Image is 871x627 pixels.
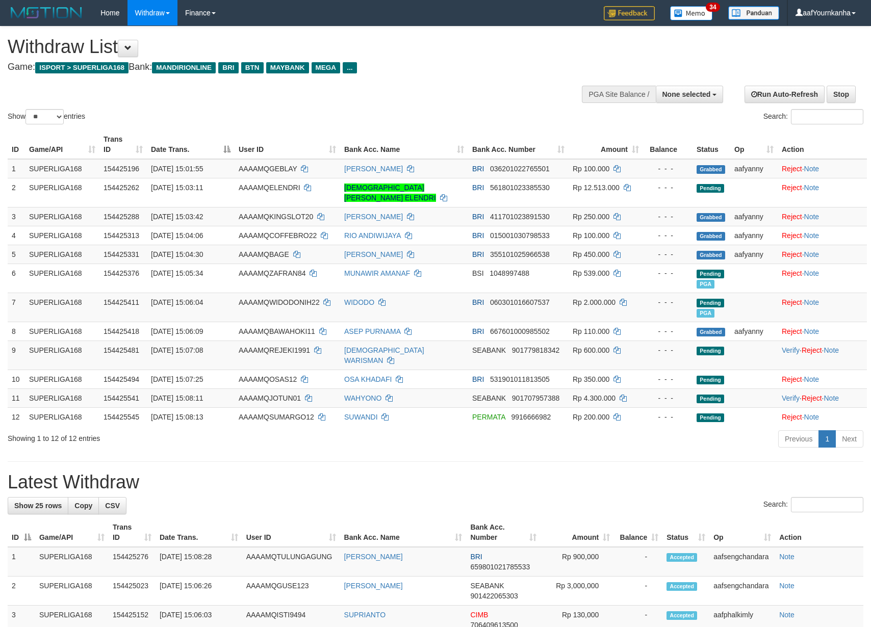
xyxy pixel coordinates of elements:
div: Showing 1 to 12 of 12 entries [8,429,355,443]
span: Copy 1048997488 to clipboard [490,269,529,277]
span: Copy 531901011813505 to clipboard [490,375,550,383]
span: AAAAMQWIDODONIH22 [239,298,320,306]
span: 154425418 [104,327,139,335]
span: Rp 450.000 [573,250,609,258]
a: Reject [802,394,822,402]
td: · · [778,341,867,370]
th: Bank Acc. Name: activate to sort column ascending [340,518,467,547]
th: Game/API: activate to sort column ascending [25,130,99,159]
span: Copy 060301016607537 to clipboard [490,298,550,306]
span: Pending [697,184,724,193]
a: [PERSON_NAME] [344,250,403,258]
a: Verify [782,346,800,354]
td: AAAAMQTULUNGAGUNG [242,547,340,577]
td: 6 [8,264,25,293]
div: - - - [647,345,688,355]
td: · [778,322,867,341]
td: · [778,207,867,226]
span: Rp 250.000 [573,213,609,221]
a: SUPRIANTO [344,611,386,619]
a: Reject [782,298,802,306]
a: Copy [68,497,99,514]
span: [DATE] 15:07:25 [151,375,203,383]
td: SUPERLIGA168 [25,226,99,245]
th: Amount: activate to sort column ascending [541,518,614,547]
span: Rp 100.000 [573,231,609,240]
td: SUPERLIGA168 [25,388,99,407]
a: Stop [827,86,856,103]
span: Copy 9916666982 to clipboard [511,413,551,421]
td: 8 [8,322,25,341]
span: Rp 2.000.000 [573,298,616,306]
span: PERMATA [472,413,505,421]
span: Rp 600.000 [573,346,609,354]
td: aafyanny [730,207,778,226]
div: - - - [647,412,688,422]
img: Feedback.jpg [604,6,655,20]
td: 154425276 [109,547,156,577]
span: BTN [241,62,264,73]
td: 154425023 [109,577,156,606]
span: CSV [105,502,120,510]
div: - - - [647,297,688,307]
span: AAAAMQOSAS12 [239,375,297,383]
span: AAAAMQKINGSLOT20 [239,213,313,221]
div: - - - [647,164,688,174]
span: [DATE] 15:06:04 [151,298,203,306]
span: Rp 350.000 [573,375,609,383]
span: AAAAMQCOFFEBRO22 [239,231,317,240]
span: BRI [472,184,484,192]
td: · [778,245,867,264]
span: Grabbed [697,165,725,174]
span: [DATE] 15:05:34 [151,269,203,277]
a: WAHYONO [344,394,381,402]
span: Rp 110.000 [573,327,609,335]
span: ... [343,62,356,73]
span: [DATE] 15:01:55 [151,165,203,173]
td: 1 [8,547,35,577]
a: Note [804,375,819,383]
a: Note [824,346,839,354]
span: Pending [697,299,724,307]
span: [DATE] 15:04:06 [151,231,203,240]
a: Run Auto-Refresh [745,86,825,103]
th: Balance [643,130,693,159]
td: SUPERLIGA168 [25,264,99,293]
label: Search: [763,497,863,512]
span: BRI [472,213,484,221]
td: · [778,293,867,322]
td: SUPERLIGA168 [25,341,99,370]
div: - - - [647,212,688,222]
a: [PERSON_NAME] [344,213,403,221]
span: AAAAMQZAFRAN84 [239,269,305,277]
span: Rp 4.300.000 [573,394,616,402]
th: Status: activate to sort column ascending [662,518,709,547]
th: Date Trans.: activate to sort column descending [147,130,235,159]
td: [DATE] 15:08:28 [156,547,242,577]
div: - - - [647,393,688,403]
h1: Latest Withdraw [8,472,863,492]
td: 10 [8,370,25,388]
span: AAAAMQJOTUN01 [239,394,301,402]
th: Op: activate to sort column ascending [709,518,775,547]
td: · [778,226,867,245]
span: [DATE] 15:07:08 [151,346,203,354]
span: Pending [697,395,724,403]
a: Reject [782,413,802,421]
span: Show 25 rows [14,502,62,510]
span: SEABANK [470,582,504,590]
span: AAAAMQBAWAHOKI11 [239,327,315,335]
a: Reject [782,250,802,258]
a: Reject [802,346,822,354]
td: 3 [8,207,25,226]
th: User ID: activate to sort column ascending [235,130,340,159]
select: Showentries [25,109,64,124]
span: Pending [697,376,724,384]
a: Note [804,213,819,221]
td: SUPERLIGA168 [25,293,99,322]
th: Action [775,518,863,547]
span: Marked by aafsengchandara [697,309,714,318]
th: Balance: activate to sort column ascending [614,518,662,547]
span: Rp 539.000 [573,269,609,277]
span: Copy 411701023891530 to clipboard [490,213,550,221]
